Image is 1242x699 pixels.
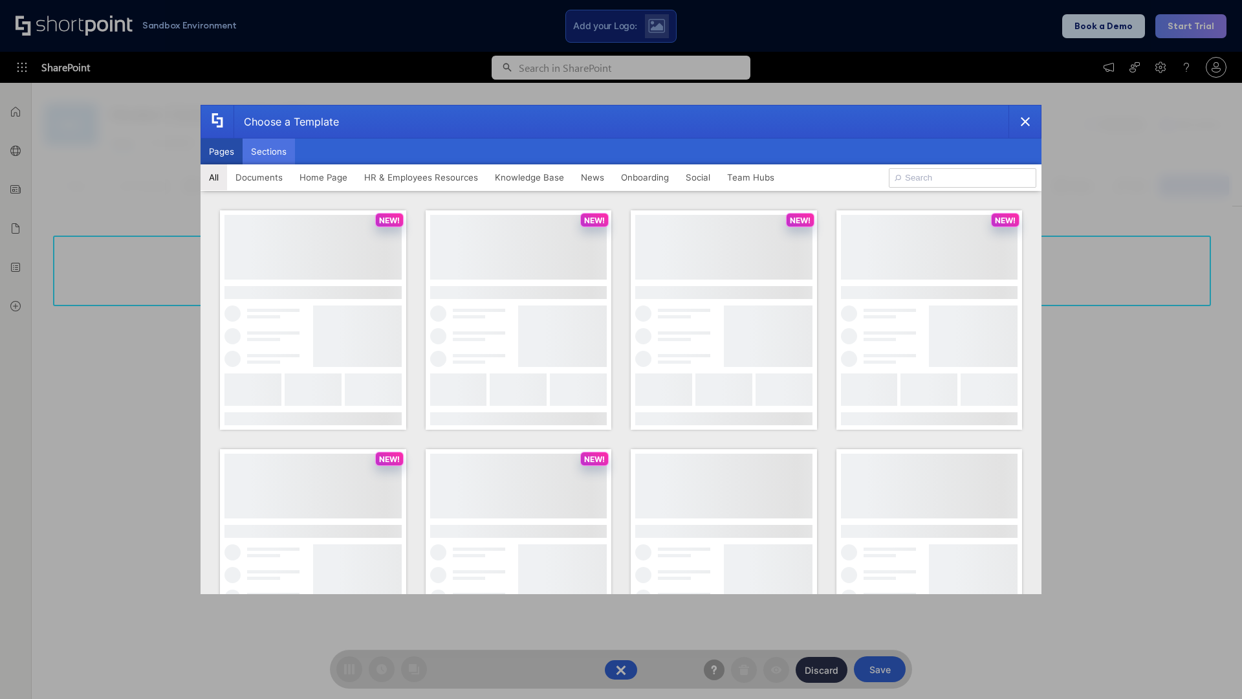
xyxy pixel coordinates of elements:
[379,216,400,225] p: NEW!
[356,164,486,190] button: HR & Employees Resources
[201,105,1041,594] div: template selector
[486,164,572,190] button: Knowledge Base
[572,164,613,190] button: News
[790,216,811,225] p: NEW!
[201,164,227,190] button: All
[234,105,339,138] div: Choose a Template
[291,164,356,190] button: Home Page
[719,164,783,190] button: Team Hubs
[613,164,677,190] button: Onboarding
[995,216,1016,225] p: NEW!
[889,168,1036,188] input: Search
[201,139,243,164] button: Pages
[677,164,719,190] button: Social
[379,454,400,464] p: NEW!
[227,164,291,190] button: Documents
[1177,637,1242,699] iframe: Chat Widget
[584,454,605,464] p: NEW!
[584,216,605,225] p: NEW!
[243,139,295,164] button: Sections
